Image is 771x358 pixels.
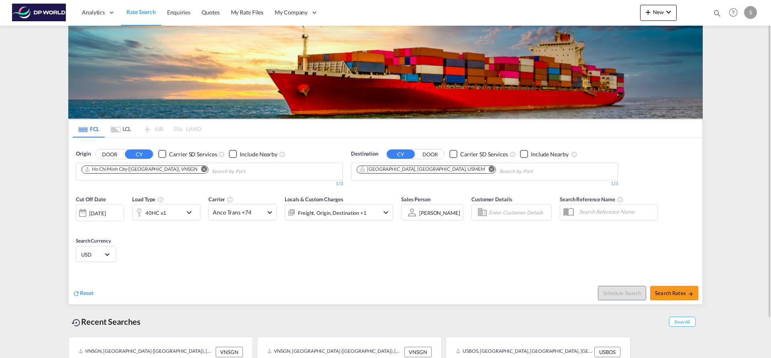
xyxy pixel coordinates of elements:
[669,317,696,327] span: Show All
[105,120,137,138] md-tab-item: LCL
[71,318,81,328] md-icon: icon-backup-restore
[96,150,124,159] button: DOOR
[76,220,82,231] md-datepicker: Select
[456,347,592,357] div: USBOS, Boston, MA, United States, North America, Americas
[489,206,549,218] input: Enter Customer Details
[520,150,569,158] md-checkbox: Checkbox No Ink
[285,196,343,202] span: Locals & Custom Charges
[404,347,432,357] div: VNSGN
[275,8,308,16] span: My Company
[416,150,444,159] button: DOOR
[598,286,646,300] button: Note: By default Schedule search will only considerorigin ports, destination ports and cut off da...
[298,207,367,218] div: Freight Origin Destination Factory Stuffing
[617,196,624,203] md-icon: Your search will be saved by the below given name
[167,9,190,16] span: Enquiries
[126,8,156,15] span: Rate Search
[157,196,164,203] md-icon: icon-information-outline
[401,196,430,202] span: Sales Person
[560,196,624,202] span: Search Reference Name
[744,6,757,19] div: S
[208,196,233,202] span: Carrier
[650,286,698,300] button: Search Ratesicon-arrow-right
[196,166,208,174] button: Remove
[145,207,166,218] div: 40HC x1
[76,238,111,244] span: Search Currency
[80,289,94,296] span: Reset
[499,165,575,178] input: Chips input.
[76,180,343,187] div: 1/3
[531,150,569,158] div: Include Nearby
[713,9,722,21] div: icon-magnify
[643,7,653,17] md-icon: icon-plus 400-fg
[355,163,579,178] md-chips-wrap: Chips container. Use arrow keys to select chips.
[726,6,744,20] div: Help
[575,206,658,218] input: Search Reference Name
[82,8,105,16] span: Analytics
[12,4,66,22] img: c08ca190194411f088ed0f3ba295208c.png
[158,150,217,158] md-checkbox: Checkbox No Ink
[216,347,243,357] div: VNSGN
[84,166,199,173] div: Press delete to remove this chip.
[351,180,618,187] div: 1/3
[418,207,461,218] md-select: Sales Person: Soraya Valverde
[381,208,391,217] md-icon: icon-chevron-down
[169,150,217,158] div: Carrier SD Services
[713,9,722,18] md-icon: icon-magnify
[229,150,277,158] md-checkbox: Checkbox No Ink
[76,204,124,221] div: [DATE]
[594,347,620,357] div: USBOS
[132,204,200,220] div: 40HC x1icon-chevron-down
[73,290,80,297] md-icon: icon-refresh
[81,251,104,258] span: USD
[460,150,508,158] div: Carrier SD Services
[640,5,677,21] button: icon-plus 400-fgNewicon-chevron-down
[387,150,415,159] button: CY
[351,150,378,158] span: Destination
[84,166,198,173] div: Ho Chi Minh City (Saigon), VNSGN
[73,289,94,298] div: icon-refreshReset
[359,166,485,173] div: Memphis, TN, USMEM
[184,208,198,217] md-icon: icon-chevron-down
[419,210,460,216] div: [PERSON_NAME]
[359,166,487,173] div: Press delete to remove this chip.
[655,290,693,296] span: Search Rates
[688,291,693,297] md-icon: icon-arrow-right
[125,150,153,159] button: CY
[643,9,673,15] span: New
[227,196,233,203] md-icon: The selected Trucker/Carrierwill be displayed in the rate results If the rates are from another f...
[132,196,164,202] span: Load Type
[449,150,508,158] md-checkbox: Checkbox No Ink
[510,151,516,158] md-icon: Unchecked: Search for CY (Container Yard) services for all selected carriers.Checked : Search for...
[78,347,214,357] div: VNSGN, Ho Chi Minh City (Saigon), Viet Nam, South East Asia, Asia Pacific
[212,165,288,178] input: Chips input.
[240,150,277,158] div: Include Nearby
[664,7,673,17] md-icon: icon-chevron-down
[76,150,90,158] span: Origin
[80,249,112,260] md-select: Select Currency: $ USDUnited States Dollar
[69,138,702,304] div: OriginDOOR CY Checkbox No InkUnchecked: Search for CY (Container Yard) services for all selected ...
[76,196,106,202] span: Cut Off Date
[73,120,105,138] md-tab-item: FCL
[267,347,402,357] div: VNSGN, Ho Chi Minh City (Saigon), Viet Nam, South East Asia, Asia Pacific
[571,151,577,158] md-icon: Unchecked: Ignores neighbouring ports when fetching rates.Checked : Includes neighbouring ports w...
[471,196,512,202] span: Customer Details
[231,9,264,16] span: My Rate Files
[68,26,703,119] img: LCL+%26+FCL+BACKGROUND.png
[218,151,225,158] md-icon: Unchecked: Search for CY (Container Yard) services for all selected carriers.Checked : Search for...
[73,120,201,138] md-pagination-wrapper: Use the left and right arrow keys to navigate between tabs
[68,313,144,331] div: Recent Searches
[483,166,496,174] button: Remove
[285,204,393,220] div: Freight Origin Destination Factory Stuffingicon-chevron-down
[726,6,740,19] span: Help
[202,9,219,16] span: Quotes
[89,210,106,217] div: [DATE]
[80,163,291,178] md-chips-wrap: Chips container. Use arrow keys to select chips.
[213,208,265,216] span: Anco Trans +74
[279,151,286,158] md-icon: Unchecked: Ignores neighbouring ports when fetching rates.Checked : Includes neighbouring ports w...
